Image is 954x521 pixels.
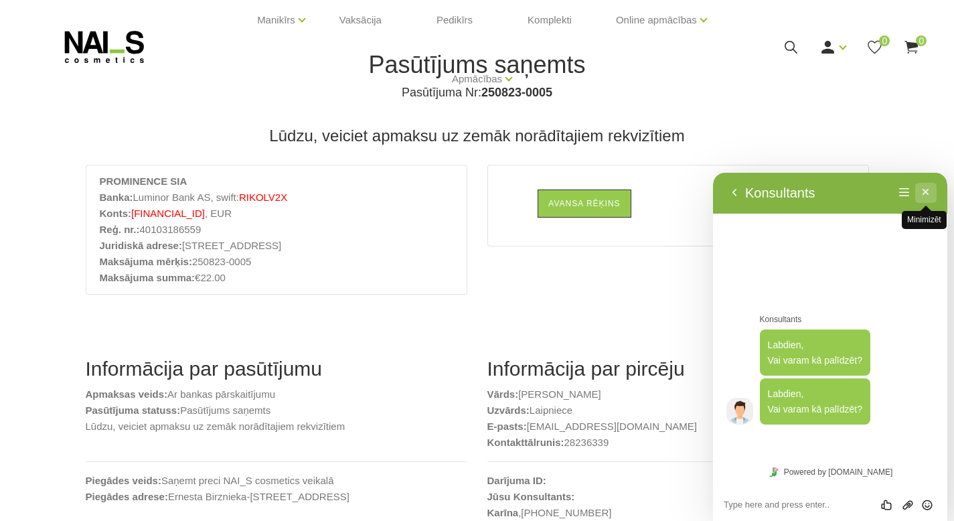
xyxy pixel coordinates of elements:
strong: PROMINENCE SIA [100,175,187,187]
a: Avansa rēķins [538,190,631,218]
strong: Juridiskā adrese: [100,240,182,251]
strong: Banka: [100,192,133,203]
b: Piegādes veids: [86,475,161,486]
strong: Maksājuma mērķis: [100,256,192,267]
strong: Karīna [487,507,519,518]
span: 0 [879,35,890,46]
p: , [487,505,869,521]
strong: Reģ. nr.: [100,224,140,235]
li: , EUR [100,206,453,222]
b: Piegādes adrese: [86,491,168,502]
b: E-pasts: [487,421,527,432]
h2: Informācija par pasūtījumu [86,357,467,381]
b: Uzvārds: [487,404,530,416]
span: RIKOLV2X [239,192,287,203]
iframe: chat widget [713,173,947,521]
b: Apmaksas veids: [86,388,168,400]
strong: Maksājuma summa: [100,272,195,283]
a: 0 [866,39,883,56]
b: Pasūtījuma statuss: [86,404,181,416]
b: Vārds: [487,388,519,400]
strong: Konts: [100,208,132,219]
li: [STREET_ADDRESS] [100,238,453,254]
h2: Informācija par pircēju [487,357,869,381]
li: 40103186559 [100,222,453,238]
b: Darījuma ID: [487,475,546,486]
li: 250823-0005 [100,254,453,270]
a: Apmācības [452,52,502,106]
a: 0 [903,39,920,56]
span: [FINANCIAL_ID] [131,208,205,219]
li: €22.00 [100,270,453,286]
a: [PHONE_NUMBER] [521,505,611,521]
h3: Lūdzu, veiciet apmaksu uz zemāk norādītajiem rekvizītiem [86,126,869,146]
span: 0 [916,35,927,46]
li: Luminor Bank AS, swift: [100,190,453,206]
b: Kontakttālrunis: [487,437,564,448]
b: Jūsu Konsultants: [487,491,575,502]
